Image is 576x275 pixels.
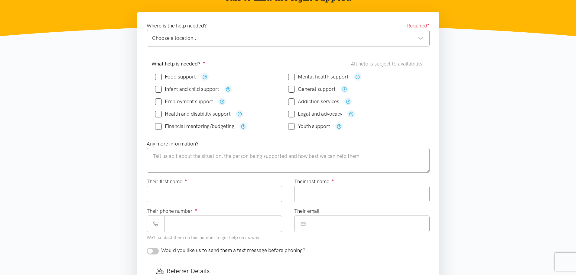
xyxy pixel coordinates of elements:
sup: ● [203,60,205,65]
label: Infant and child support [155,87,219,92]
sup: ● [185,178,187,182]
label: General support [288,87,336,92]
label: Youth support [288,124,330,129]
sup: ● [332,178,334,182]
label: Employment support [155,99,213,104]
label: Health and disability support [155,111,231,117]
label: Legal and advocacy [288,111,342,117]
input: Phone number [164,216,282,232]
small: We'll contact them on this number to get help on its way. [147,235,260,240]
label: Addiction services [288,99,339,104]
div: Choose a location... [152,34,423,42]
label: Where is the help needed? [147,22,207,30]
label: What help is needed? [151,60,205,68]
label: Their first name [147,177,187,186]
span: Required [407,22,430,30]
sup: ● [195,207,197,212]
label: Their last name [294,177,334,186]
label: Their email [294,207,320,215]
input: Email [312,216,430,232]
label: Any more information? [147,140,199,148]
label: Mental health support [288,74,349,79]
div: All help is subject to availability [351,60,425,68]
label: Financial mentoring/budgeting [155,124,234,129]
sup: ● [427,22,430,27]
span: Would you like us to send them a text message before phoning? [161,247,305,253]
label: Food support [155,74,196,79]
label: Their phone number [147,207,197,215]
